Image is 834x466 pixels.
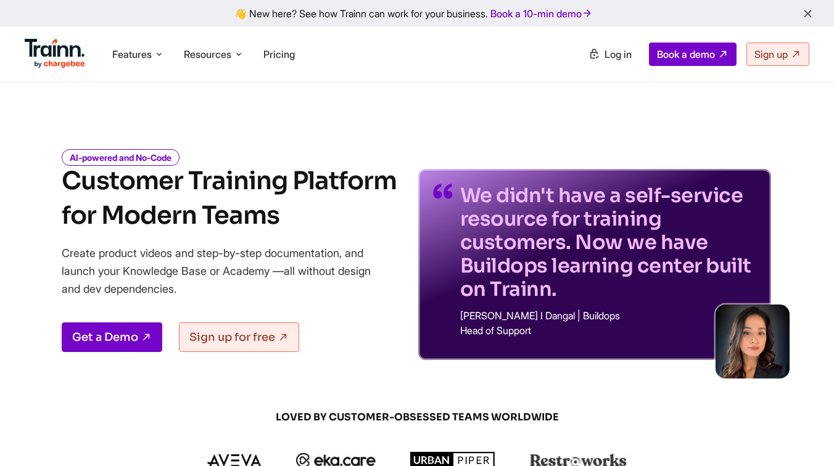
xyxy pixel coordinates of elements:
[581,43,639,65] a: Log in
[460,325,756,335] p: Head of Support
[263,48,295,60] a: Pricing
[25,39,85,68] img: Trainn Logo
[62,244,389,298] p: Create product videos and step-by-step documentation, and launch your Knowledge Base or Academy —...
[754,48,788,60] span: Sign up
[746,43,809,66] a: Sign up
[433,184,453,198] img: quotes-purple.41a7099.svg
[488,5,595,22] a: Book a 10-min demo
[112,47,152,61] span: Features
[460,311,756,321] p: [PERSON_NAME] I Dangal | Buildops
[62,164,397,233] h1: Customer Training Platform for Modern Teams
[460,184,756,301] p: We didn't have a self-service resource for training customers. Now we have Buildops learning cent...
[716,305,790,378] img: sabina-buildops.d2e8138.png
[649,43,737,66] a: Book a demo
[184,47,231,61] span: Resources
[605,48,632,60] span: Log in
[62,322,162,352] a: Get a Demo
[62,149,180,166] i: AI-powered and No-Code
[7,7,827,19] div: 👋 New here? See how Trainn can work for your business.
[657,48,715,60] span: Book a demo
[179,322,299,352] a: Sign up for free
[121,411,713,424] span: LOVED BY CUSTOMER-OBSESSED TEAMS WORLDWIDE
